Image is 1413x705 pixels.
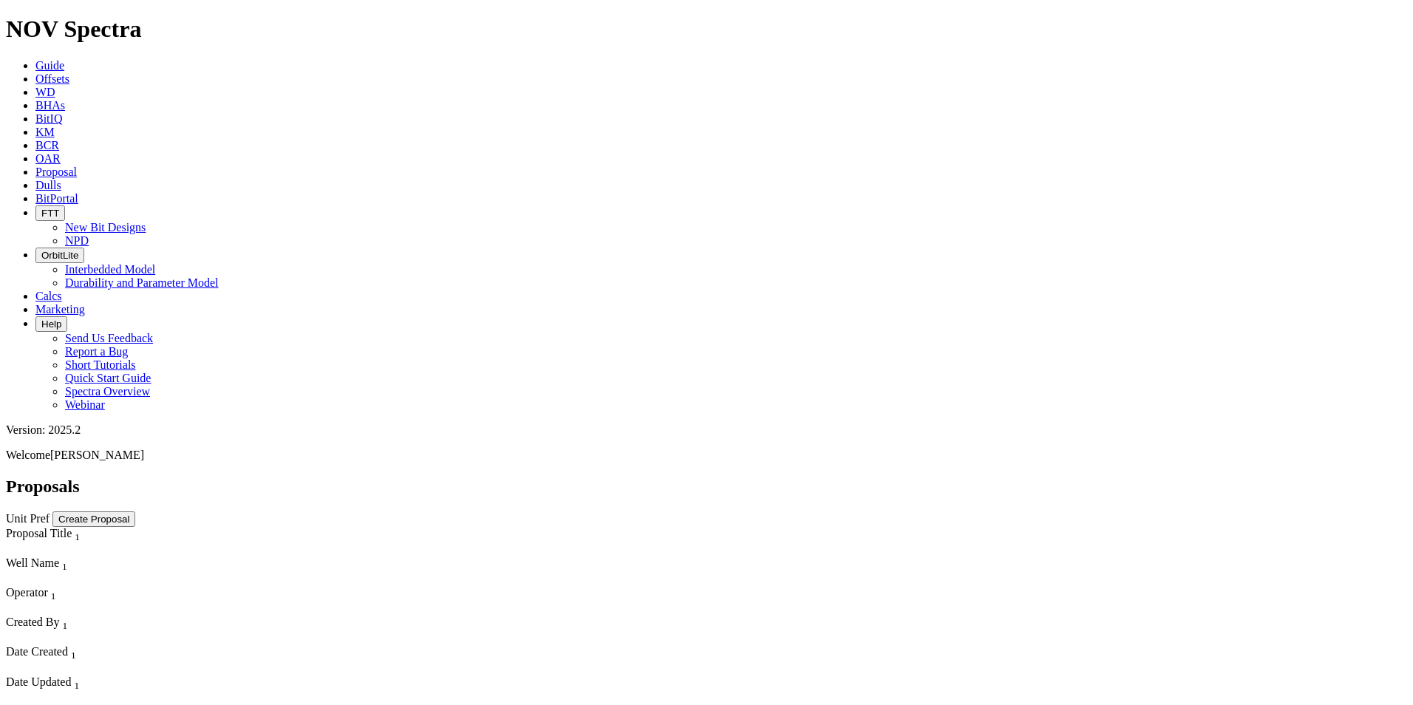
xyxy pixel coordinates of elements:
a: NPD [65,234,89,247]
div: Column Menu [6,602,231,616]
a: Quick Start Guide [65,372,151,384]
sub: 1 [62,620,67,631]
div: Column Menu [6,632,231,645]
div: Date Updated Sort None [6,675,230,692]
span: Well Name [6,556,59,569]
span: Date Created [6,645,68,658]
span: [PERSON_NAME] [50,449,144,461]
h2: Proposals [6,477,1407,497]
a: Dulls [35,179,61,191]
a: Report a Bug [65,345,128,358]
a: Offsets [35,72,69,85]
button: Help [35,316,67,332]
div: Proposal Title Sort None [6,527,231,543]
sub: 1 [75,531,80,542]
a: Short Tutorials [65,358,136,371]
div: Sort None [6,675,230,705]
span: Sort None [62,556,67,569]
div: Sort None [6,527,231,556]
a: BitIQ [35,112,62,125]
div: Sort None [6,586,231,616]
sub: 1 [51,590,56,602]
a: KM [35,126,55,138]
div: Sort None [6,645,230,675]
a: New Bit Designs [65,221,146,234]
span: FTT [41,208,59,219]
a: BCR [35,139,59,151]
h1: NOV Spectra [6,16,1407,43]
a: Marketing [35,303,85,316]
span: OrbitLite [41,250,78,261]
button: FTT [35,205,65,221]
span: Help [41,319,61,330]
a: Proposal [35,166,77,178]
div: Created By Sort None [6,616,231,632]
span: Sort None [62,616,67,628]
span: Sort None [51,586,56,599]
span: Sort None [75,527,80,539]
div: Column Menu [6,662,230,675]
div: Column Menu [6,543,231,556]
span: Proposal Title [6,527,72,539]
sub: 1 [74,680,79,691]
div: Version: 2025.2 [6,423,1407,437]
a: Durability and Parameter Model [65,276,219,289]
button: Create Proposal [52,511,135,527]
a: WD [35,86,55,98]
span: Sort None [74,675,79,688]
a: Spectra Overview [65,385,150,398]
div: Well Name Sort None [6,556,231,573]
div: Column Menu [6,692,230,705]
sub: 1 [62,561,67,572]
span: Sort None [71,645,76,658]
button: OrbitLite [35,248,84,263]
a: Calcs [35,290,62,302]
span: Operator [6,586,48,599]
a: Guide [35,59,64,72]
p: Welcome [6,449,1407,462]
a: OAR [35,152,61,165]
a: BHAs [35,99,65,112]
div: Sort None [6,556,231,586]
a: Unit Pref [6,512,50,525]
a: Interbedded Model [65,263,155,276]
div: Operator Sort None [6,586,231,602]
span: Created By [6,616,59,628]
a: BitPortal [35,192,78,205]
a: Webinar [65,398,105,411]
div: Column Menu [6,573,231,586]
div: Date Created Sort None [6,645,230,661]
sub: 1 [71,650,76,661]
div: Sort None [6,616,231,645]
a: Send Us Feedback [65,332,153,344]
span: Date Updated [6,675,71,688]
